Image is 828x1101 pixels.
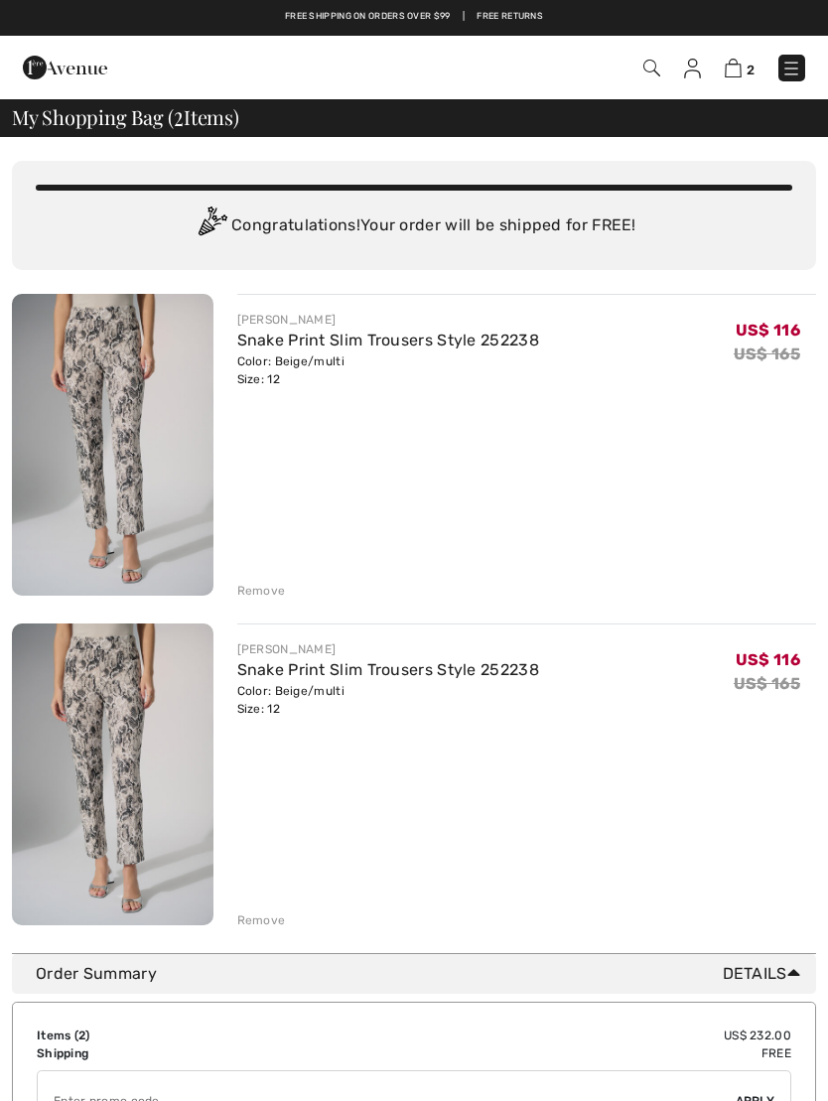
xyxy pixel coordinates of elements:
[307,1027,791,1044] td: US$ 232.00
[192,206,231,246] img: Congratulation2.svg
[477,10,543,24] a: Free Returns
[237,682,539,718] div: Color: Beige/multi Size: 12
[23,57,107,75] a: 1ère Avenue
[23,48,107,87] img: 1ère Avenue
[37,1044,307,1062] td: Shipping
[725,59,742,77] img: Shopping Bag
[237,311,539,329] div: [PERSON_NAME]
[237,911,286,929] div: Remove
[237,660,539,679] a: Snake Print Slim Trousers Style 252238
[747,63,755,77] span: 2
[237,582,286,600] div: Remove
[36,206,792,246] div: Congratulations! Your order will be shipped for FREE!
[463,10,465,24] span: |
[78,1029,85,1042] span: 2
[643,60,660,76] img: Search
[237,331,539,349] a: Snake Print Slim Trousers Style 252238
[736,650,800,669] span: US$ 116
[174,102,184,128] span: 2
[684,59,701,78] img: My Info
[12,107,239,127] span: My Shopping Bag ( Items)
[237,352,539,388] div: Color: Beige/multi Size: 12
[12,294,213,596] img: Snake Print Slim Trousers Style 252238
[734,674,800,693] s: US$ 165
[12,623,213,925] img: Snake Print Slim Trousers Style 252238
[723,962,808,986] span: Details
[725,56,755,79] a: 2
[734,344,800,363] s: US$ 165
[237,640,539,658] div: [PERSON_NAME]
[36,962,808,986] div: Order Summary
[37,1027,307,1044] td: Items ( )
[285,10,451,24] a: Free shipping on orders over $99
[307,1044,791,1062] td: Free
[736,321,800,340] span: US$ 116
[781,59,801,78] img: Menu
